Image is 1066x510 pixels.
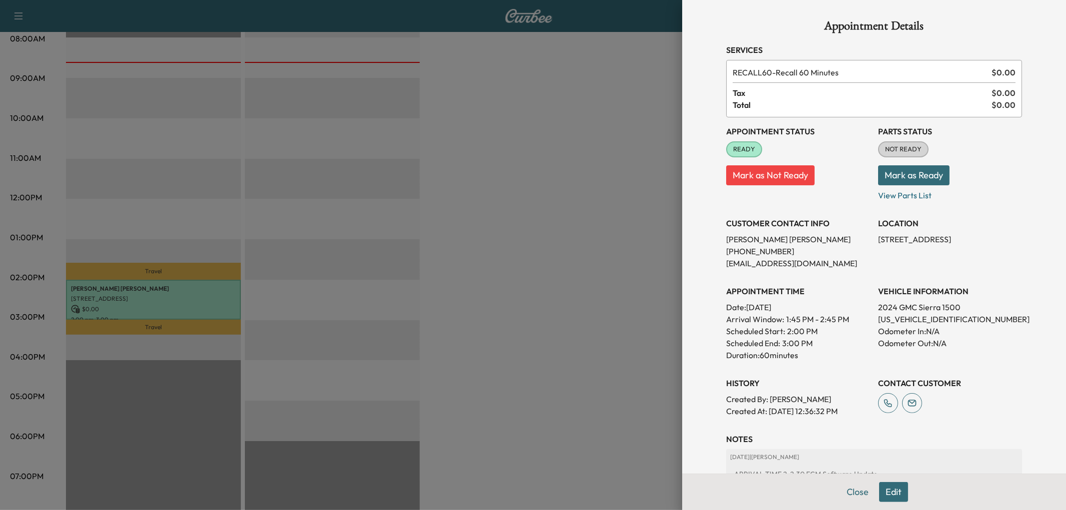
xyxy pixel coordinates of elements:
h3: CUSTOMER CONTACT INFO [726,217,870,229]
h3: LOCATION [878,217,1022,229]
p: 2:00 PM [787,325,818,337]
p: Created At : [DATE] 12:36:32 PM [726,405,870,417]
span: $ 0.00 [992,66,1016,78]
p: 2024 GMC Sierra 1500 [878,301,1022,313]
p: [STREET_ADDRESS] [878,233,1022,245]
p: Odometer In: N/A [878,325,1022,337]
h3: Parts Status [878,125,1022,137]
p: Odometer Out: N/A [878,337,1022,349]
button: Edit [879,482,908,502]
p: Duration: 60 minutes [726,349,870,361]
h3: APPOINTMENT TIME [726,285,870,297]
p: [EMAIL_ADDRESS][DOMAIN_NAME] [726,257,870,269]
span: Recall 60 Minutes [733,66,988,78]
h3: CONTACT CUSTOMER [878,377,1022,389]
p: Created By : [PERSON_NAME] [726,393,870,405]
span: Total [733,99,992,111]
p: [US_VEHICLE_IDENTIFICATION_NUMBER] [878,313,1022,325]
p: Scheduled Start: [726,325,785,337]
span: READY [727,144,761,154]
p: [PHONE_NUMBER] [726,245,870,257]
h3: NOTES [726,433,1022,445]
h3: Services [726,44,1022,56]
div: ARRIVAL TIME 2-2:30 ECM Software Update [730,465,1018,483]
button: Mark as Ready [878,165,950,185]
p: Date: [DATE] [726,301,870,313]
span: NOT READY [879,144,928,154]
p: Scheduled End: [726,337,780,349]
span: 1:45 PM - 2:45 PM [786,313,849,325]
p: Arrival Window: [726,313,870,325]
p: View Parts List [878,185,1022,201]
p: 3:00 PM [782,337,813,349]
h3: Appointment Status [726,125,870,137]
h3: History [726,377,870,389]
span: $ 0.00 [992,87,1016,99]
span: Tax [733,87,992,99]
p: [PERSON_NAME] [PERSON_NAME] [726,233,870,245]
h1: Appointment Details [726,20,1022,36]
h3: VEHICLE INFORMATION [878,285,1022,297]
p: [DATE] | [PERSON_NAME] [730,453,1018,461]
span: $ 0.00 [992,99,1016,111]
button: Mark as Not Ready [726,165,815,185]
button: Close [840,482,875,502]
